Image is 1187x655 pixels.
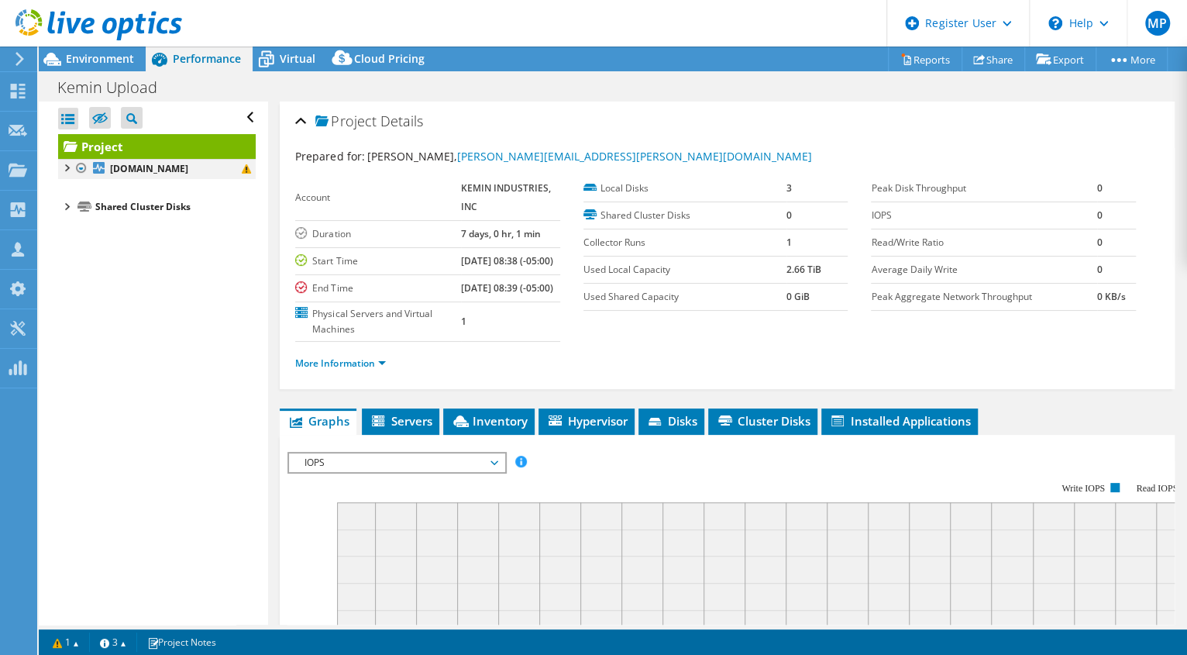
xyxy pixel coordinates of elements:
a: Project [58,134,256,159]
label: Duration [295,226,461,242]
b: 0 KB/s [1097,290,1126,303]
span: Graphs [287,413,349,429]
a: [PERSON_NAME][EMAIL_ADDRESS][PERSON_NAME][DOMAIN_NAME] [456,149,811,164]
b: 1 [461,315,466,328]
label: Used Shared Capacity [583,289,786,305]
label: Prepared for: [295,149,364,164]
span: Virtual [280,51,315,66]
label: Account [295,190,461,205]
b: 0 GiB [786,290,810,303]
label: End Time [295,281,461,296]
label: Start Time [295,253,461,269]
a: Export [1024,47,1096,71]
b: 0 [1097,181,1103,195]
span: Servers [370,413,432,429]
label: Peak Aggregate Network Throughput [871,289,1097,305]
a: 3 [89,633,137,652]
span: Environment [66,51,134,66]
span: Hypervisor [546,413,627,429]
label: IOPS [871,208,1097,223]
label: Collector Runs [583,235,786,250]
a: [DOMAIN_NAME] [58,159,256,179]
div: Shared Cluster Disks [95,198,256,216]
b: 3 [786,181,792,195]
b: KEMIN INDUSTRIES, INC [461,181,551,213]
text: Read IOPS [1137,483,1178,494]
span: Cluster Disks [716,413,810,429]
svg: \n [1048,16,1062,30]
span: Details [380,112,422,130]
span: Installed Applications [829,413,970,429]
a: More Information [295,357,386,370]
label: Local Disks [583,181,786,196]
a: Reports [888,47,962,71]
span: Inventory [451,413,527,429]
span: Disks [646,413,697,429]
b: [DATE] 08:38 (-05:00) [461,254,553,267]
h1: Kemin Upload [50,79,181,96]
span: [PERSON_NAME], [366,149,811,164]
label: Read/Write Ratio [871,235,1097,250]
a: More [1096,47,1168,71]
b: 7 days, 0 hr, 1 min [461,227,541,240]
b: 0 [1097,263,1103,276]
span: Performance [173,51,241,66]
text: Write IOPS [1062,483,1106,494]
a: Project Notes [136,633,227,652]
b: 0 [1097,209,1103,222]
b: [DOMAIN_NAME] [110,162,188,175]
a: Share [962,47,1025,71]
b: 1 [786,236,792,249]
span: Project [315,114,376,129]
label: Physical Servers and Virtual Machines [295,306,461,337]
span: IOPS [297,453,496,472]
a: 1 [42,633,90,652]
span: MP [1145,11,1170,36]
label: Used Local Capacity [583,262,786,278]
b: 0 [1097,236,1103,249]
label: Peak Disk Throughput [871,181,1097,196]
label: Shared Cluster Disks [583,208,786,223]
label: Average Daily Write [871,262,1097,278]
span: Cloud Pricing [354,51,425,66]
b: 0 [786,209,792,222]
b: 2.66 TiB [786,263,821,276]
b: [DATE] 08:39 (-05:00) [461,281,553,295]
